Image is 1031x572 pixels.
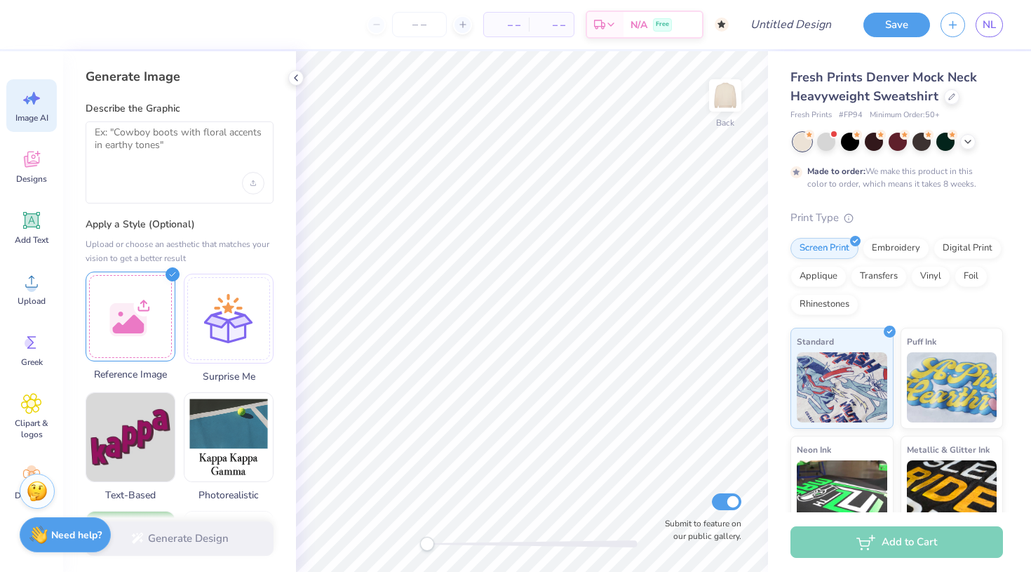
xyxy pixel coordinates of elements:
[492,18,520,32] span: – –
[18,295,46,307] span: Upload
[807,165,980,190] div: We make this product in this color to order, which means it takes 8 weeks.
[16,173,47,185] span: Designs
[863,13,930,37] button: Save
[711,81,739,109] img: Back
[790,109,832,121] span: Fresh Prints
[790,69,977,105] span: Fresh Prints Denver Mock Neck Heavyweight Sweatshirt
[870,109,940,121] span: Minimum Order: 50 +
[420,537,434,551] div: Accessibility label
[797,334,834,349] span: Standard
[863,238,929,259] div: Embroidery
[631,18,647,32] span: N/A
[51,528,102,542] strong: Need help?
[15,112,48,124] span: Image AI
[537,18,565,32] span: – –
[790,294,858,315] div: Rhinestones
[8,418,55,440] span: Clipart & logos
[976,13,1003,37] a: NL
[242,172,264,194] div: Upload image
[790,210,1003,226] div: Print Type
[911,266,950,287] div: Vinyl
[807,166,865,177] strong: Made to order:
[907,352,997,423] img: Puff Ink
[392,12,447,37] input: – –
[851,266,907,287] div: Transfers
[983,17,996,33] span: NL
[15,234,48,246] span: Add Text
[656,20,669,29] span: Free
[86,237,274,265] div: Upload or choose an aesthetic that matches your vision to get a better result
[86,367,175,382] span: Reference Image
[86,68,274,85] div: Generate Image
[955,266,988,287] div: Foil
[739,11,842,39] input: Untitled Design
[184,488,274,503] span: Photorealistic
[86,218,274,232] label: Apply a Style (Optional)
[657,517,741,543] label: Submit to feature on our public gallery.
[21,357,43,368] span: Greek
[907,460,997,531] img: Metallic & Glitter Ink
[184,393,273,481] img: Photorealistic
[790,238,858,259] div: Screen Print
[86,102,274,116] label: Describe the Graphic
[15,490,48,501] span: Decorate
[86,488,175,503] span: Text-Based
[797,442,831,457] span: Neon Ink
[790,266,847,287] div: Applique
[797,460,887,531] img: Neon Ink
[86,393,175,481] img: Text-Based
[839,109,863,121] span: # FP94
[184,369,274,384] span: Surprise Me
[797,352,887,423] img: Standard
[907,334,936,349] span: Puff Ink
[716,117,734,129] div: Back
[907,442,990,457] span: Metallic & Glitter Ink
[934,238,1002,259] div: Digital Print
